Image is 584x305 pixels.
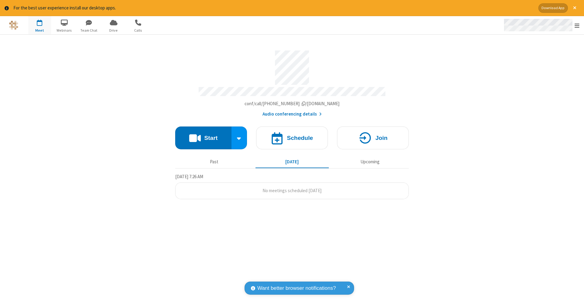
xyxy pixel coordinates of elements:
span: Meet [28,28,51,33]
button: Copy my meeting room linkCopy my meeting room link [245,100,340,107]
div: Open menu [498,16,584,34]
span: No meetings scheduled [DATE] [262,188,322,193]
h4: Schedule [287,135,313,141]
span: Copy my meeting room link [245,101,340,106]
section: Account details [175,46,409,117]
div: Start conference options [231,127,247,149]
span: Want better browser notifications? [257,284,336,292]
button: Schedule [256,127,328,149]
span: Drive [102,28,125,33]
span: Team Chat [78,28,100,33]
button: Close alert [570,3,579,13]
h4: Start [204,135,217,141]
button: Start [175,127,231,149]
div: For the best user experience install our desktop apps. [13,5,534,12]
span: [DATE] 7:26 AM [175,174,203,179]
h4: Join [375,135,388,141]
button: Download App [538,3,568,13]
button: [DATE] [255,156,329,168]
button: Audio conferencing details [262,111,322,118]
button: Past [178,156,251,168]
span: Calls [127,28,150,33]
button: Join [337,127,409,149]
button: Upcoming [333,156,407,168]
img: QA Selenium DO NOT DELETE OR CHANGE [9,21,18,30]
span: Webinars [53,28,76,33]
section: Today's Meetings [175,173,409,199]
button: Logo [2,16,25,34]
